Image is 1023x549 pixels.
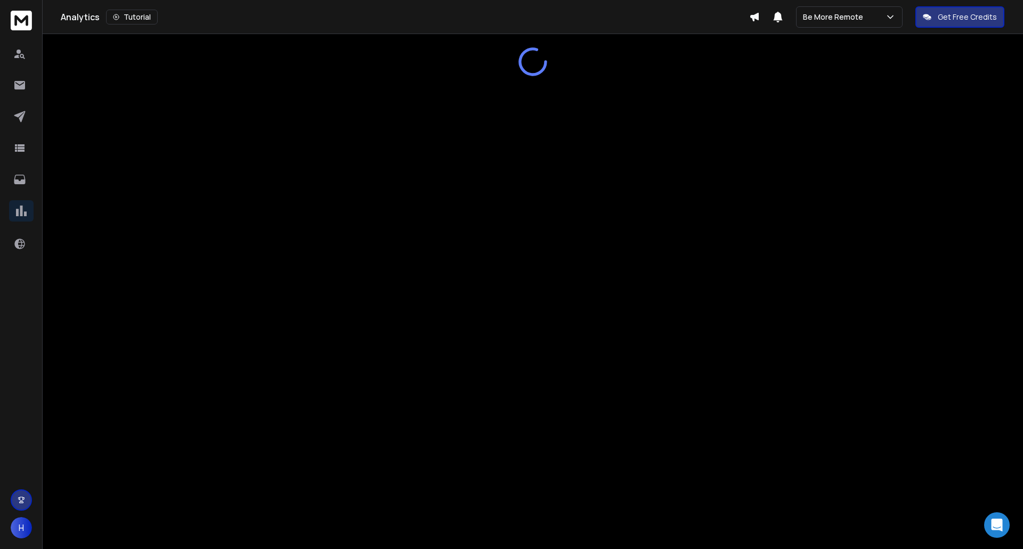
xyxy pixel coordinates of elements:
[938,12,997,22] p: Get Free Credits
[984,512,1010,538] div: Open Intercom Messenger
[106,10,158,24] button: Tutorial
[11,517,32,538] button: H
[915,6,1004,28] button: Get Free Credits
[61,10,749,24] div: Analytics
[803,12,867,22] p: Be More Remote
